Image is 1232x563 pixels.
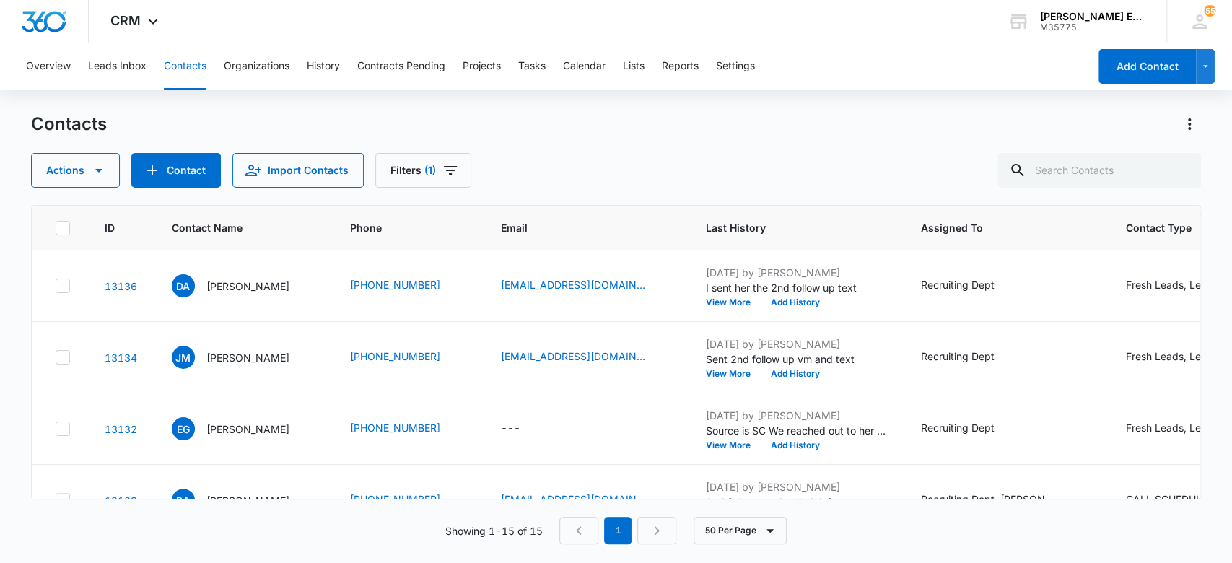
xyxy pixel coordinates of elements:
[350,349,466,366] div: Phone - (954) 692-4478 - Select to Edit Field
[350,492,440,507] a: [PHONE_NUMBER]
[518,43,546,90] button: Tasks
[706,280,886,295] p: I sent her the 2nd follow up text
[662,43,699,90] button: Reports
[1126,349,1213,364] div: Fresh Leads, Lead
[105,494,137,507] a: Navigate to contact details page for Betty A ARELLANO
[921,277,1021,294] div: Assigned To - Recruiting Dept - Select to Edit Field
[501,492,671,509] div: Email - bettyarellano702@gmail.com - Select to Edit Field
[1204,5,1215,17] div: notifications count
[694,517,787,544] button: 50 Per Page
[706,423,886,438] p: Source is SC We reached out to her inviting her to learn more about our model. She said she was a...
[501,420,546,437] div: Email - - Select to Edit Field
[559,517,676,544] nav: Pagination
[716,43,755,90] button: Settings
[1040,22,1145,32] div: account id
[206,350,289,365] p: [PERSON_NAME]
[172,417,315,440] div: Contact Name - Elizabeth Gibby - Select to Edit Field
[623,43,645,90] button: Lists
[921,420,1021,437] div: Assigned To - Recruiting Dept - Select to Edit Field
[463,43,501,90] button: Projects
[921,220,1070,235] span: Assigned To
[172,489,195,512] span: BA
[110,13,141,28] span: CRM
[761,441,830,450] button: Add History
[26,43,71,90] button: Overview
[921,420,995,435] div: Recruiting Dept
[105,280,137,292] a: Navigate to contact details page for Daniela Alcantara Delgado
[172,417,195,440] span: EG
[1040,11,1145,22] div: account name
[706,220,865,235] span: Last History
[350,349,440,364] a: [PHONE_NUMBER]
[350,220,445,235] span: Phone
[31,113,107,135] h1: Contacts
[706,479,886,494] p: [DATE] by [PERSON_NAME]
[501,277,671,294] div: Email - danielaalcantararealtor@gmail.com - Select to Edit Field
[706,336,886,352] p: [DATE] by [PERSON_NAME]
[997,153,1201,188] input: Search Contacts
[131,153,221,188] button: Add Contact
[706,370,761,378] button: View More
[172,346,195,369] span: JM
[350,420,440,435] a: [PHONE_NUMBER]
[105,423,137,435] a: Navigate to contact details page for Elizabeth Gibby
[172,346,315,369] div: Contact Name - Joel Morales - Select to Edit Field
[501,349,645,364] a: [EMAIL_ADDRESS][DOMAIN_NAME]
[445,523,542,538] p: Showing 1-15 of 15
[172,220,294,235] span: Contact Name
[604,517,632,544] em: 1
[350,420,466,437] div: Phone - (617) 595-5343 - Select to Edit Field
[375,153,471,188] button: Filters
[31,153,120,188] button: Actions
[706,298,761,307] button: View More
[172,274,195,297] span: DA
[921,277,995,292] div: Recruiting Dept
[1126,420,1213,435] div: Fresh Leads, Lead
[1178,113,1201,136] button: Actions
[563,43,606,90] button: Calendar
[172,489,315,512] div: Contact Name - Betty A ARELLANO - Select to Edit Field
[1098,49,1196,84] button: Add Contact
[761,370,830,378] button: Add History
[424,165,436,175] span: (1)
[921,492,1091,509] div: Assigned To - Recruiting Dept, Sandy Lynch - Select to Edit Field
[501,277,645,292] a: [EMAIL_ADDRESS][DOMAIN_NAME]
[206,493,289,508] p: [PERSON_NAME]
[706,352,886,367] p: Sent 2nd follow up vm and text
[921,349,995,364] div: Recruiting Dept
[357,43,445,90] button: Contracts Pending
[1126,277,1213,292] div: Fresh Leads, Lead
[501,420,520,437] div: ---
[921,492,1065,507] div: Recruiting Dept, [PERSON_NAME]
[164,43,206,90] button: Contacts
[1204,5,1215,17] span: 55
[172,274,315,297] div: Contact Name - Daniela Alcantara Delgado - Select to Edit Field
[706,441,761,450] button: View More
[501,492,645,507] a: [EMAIL_ADDRESS][DOMAIN_NAME]
[761,298,830,307] button: Add History
[706,494,886,510] p: 2nd follow up- I called, left a vm and sent text
[232,153,364,188] button: Import Contacts
[105,352,137,364] a: Navigate to contact details page for Joel Morales
[350,492,466,509] div: Phone - (702) 409-5111 - Select to Edit Field
[350,277,466,294] div: Phone - (832) 361-7172 - Select to Edit Field
[206,422,289,437] p: [PERSON_NAME]
[307,43,340,90] button: History
[501,349,671,366] div: Email - Mortgageboss407@gmail.com - Select to Edit Field
[88,43,147,90] button: Leads Inbox
[921,349,1021,366] div: Assigned To - Recruiting Dept - Select to Edit Field
[224,43,289,90] button: Organizations
[501,220,650,235] span: Email
[206,279,289,294] p: [PERSON_NAME]
[105,220,116,235] span: ID
[706,265,886,280] p: [DATE] by [PERSON_NAME]
[706,408,886,423] p: [DATE] by [PERSON_NAME]
[350,277,440,292] a: [PHONE_NUMBER]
